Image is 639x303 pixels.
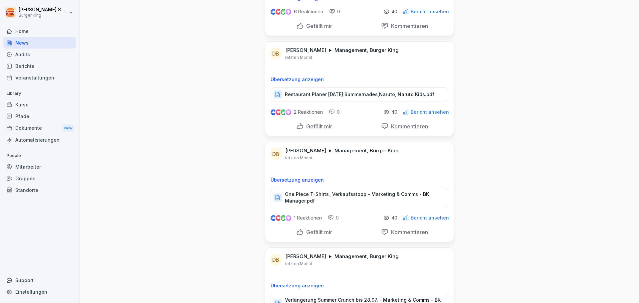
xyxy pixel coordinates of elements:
img: love [276,110,281,115]
img: celebrate [281,215,286,221]
a: Audits [3,49,76,60]
p: Bericht ansehen [411,9,449,14]
p: Bericht ansehen [411,215,449,221]
img: love [276,9,281,14]
p: letzten Monat [285,261,312,266]
a: Berichte [3,60,76,72]
img: like [271,215,276,221]
div: DB [270,48,282,60]
a: Automatisierungen [3,134,76,146]
div: 0 [328,215,339,221]
p: Burger King [19,13,67,18]
img: love [276,216,281,221]
a: Pfade [3,110,76,122]
div: Support [3,274,76,286]
p: [PERSON_NAME] [285,47,326,54]
a: Einstellungen [3,286,76,298]
p: [PERSON_NAME] Salmen [19,7,67,13]
div: DB [270,148,282,160]
a: Mitarbeiter [3,161,76,173]
p: Kommentieren [388,23,428,29]
p: [PERSON_NAME] [285,147,326,154]
a: Home [3,25,76,37]
a: Standorte [3,184,76,196]
img: like [271,9,276,14]
img: inspiring [286,9,291,15]
p: Übersetzung anzeigen [271,283,448,288]
div: DB [270,254,282,266]
img: celebrate [281,109,286,115]
img: inspiring [286,109,291,115]
p: 1 Reaktionen [294,215,322,221]
p: Library [3,88,76,99]
img: like [271,109,276,115]
p: Übersetzung anzeigen [271,177,448,183]
a: Restaurant Planer [DATE] Summernades,Naruto, Naruto Kids.pdf [271,93,448,100]
p: letzten Monat [285,155,312,161]
a: One Piece T-Shirts_ Verkaufsstopp - Marketing & Comms - BK Manager.pdf [271,196,448,203]
p: letzten Monat [285,55,312,60]
p: 40 [391,109,397,115]
p: Kommentieren [388,123,428,130]
div: New [63,124,74,132]
p: 2 Reaktionen [294,109,323,115]
p: Bericht ansehen [411,109,449,115]
p: People [3,150,76,161]
p: Übersetzung anzeigen [271,77,448,82]
p: Restaurant Planer [DATE] Summernades,Naruto, Naruto Kids.pdf [285,91,434,98]
p: Gefällt mir [304,23,332,29]
p: Management, Burger King [334,47,399,54]
p: Gefällt mir [304,229,332,235]
p: 6 Reaktionen [294,9,323,14]
p: One Piece T-Shirts_ Verkaufsstopp - Marketing & Comms - BK Manager.pdf [285,191,441,204]
a: News [3,37,76,49]
p: Management, Burger King [334,147,399,154]
p: 40 [391,215,397,221]
p: Management, Burger King [334,253,399,260]
a: Kurse [3,99,76,110]
p: [PERSON_NAME] [285,253,326,260]
p: Gefällt mir [304,123,332,130]
a: Gruppen [3,173,76,184]
img: inspiring [286,215,291,221]
div: Dokumente [3,122,76,134]
div: 0 [329,8,340,15]
a: DokumenteNew [3,122,76,134]
div: 0 [329,109,340,115]
p: Kommentieren [388,229,428,235]
img: celebrate [281,9,286,15]
p: 40 [391,9,397,14]
a: Veranstaltungen [3,72,76,83]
